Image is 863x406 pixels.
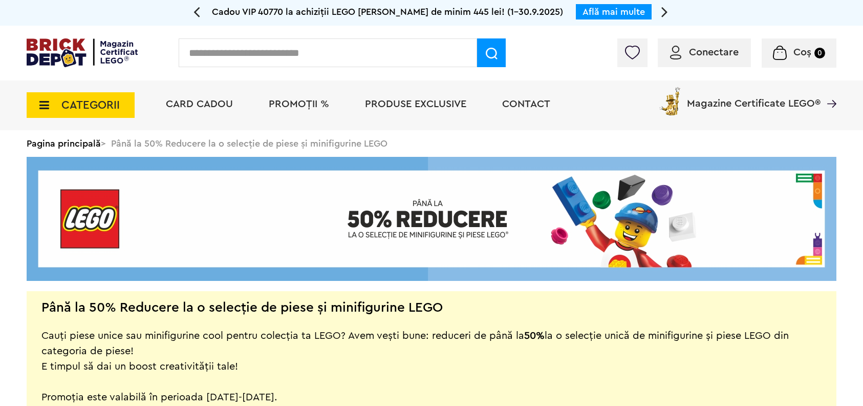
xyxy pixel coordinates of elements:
[41,313,822,405] div: Cauți piese unice sau minifigurine cool pentru colecția ta LEGO? Avem vești bune: reduceri de pân...
[793,47,811,57] span: Coș
[166,99,233,109] a: Card Cadou
[502,99,550,109] a: Contact
[61,99,120,111] span: CATEGORII
[670,47,739,57] a: Conectare
[582,7,645,16] a: Află mai multe
[41,302,443,313] h2: Până la 50% Reducere la o selecție de piese și minifigurine LEGO
[27,157,836,281] img: Landing page banner
[814,48,825,58] small: 0
[269,99,329,109] a: PROMOȚII %
[524,331,545,341] strong: 50%
[689,47,739,57] span: Conectare
[687,85,821,109] span: Magazine Certificate LEGO®
[27,130,836,157] div: > Până la 50% Reducere la o selecție de piese și minifigurine LEGO
[27,139,101,148] a: Pagina principală
[212,7,563,16] span: Cadou VIP 40770 la achiziții LEGO [PERSON_NAME] de minim 445 lei! (1-30.9.2025)
[365,99,466,109] a: Produse exclusive
[821,85,836,95] a: Magazine Certificate LEGO®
